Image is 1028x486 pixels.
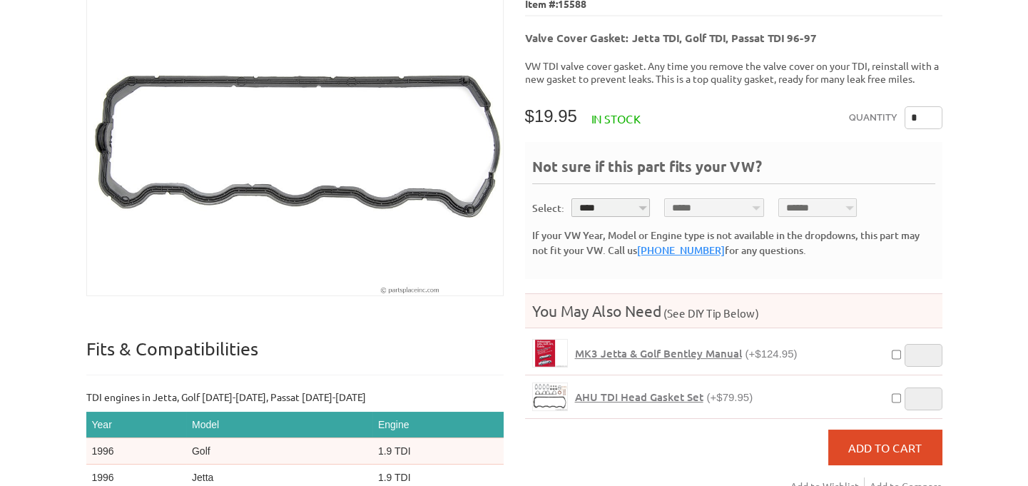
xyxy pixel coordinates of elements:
img: AHU TDI Head Gasket Set [533,383,567,410]
p: TDI engines in Jetta, Golf [DATE]-[DATE], Passat [DATE]-[DATE] [86,390,504,405]
span: $19.95 [525,106,577,126]
a: [PHONE_NUMBER] [637,243,725,257]
label: Quantity [849,106,897,129]
h4: You May Also Need [525,301,942,320]
td: 1996 [86,438,186,465]
span: (+$124.95) [745,348,798,360]
th: Year [86,412,186,438]
a: MK3 Jetta & Golf Bentley Manual [532,339,568,367]
td: Golf [186,438,372,465]
span: (+$79.95) [707,391,753,403]
div: Select: [532,201,564,216]
span: MK3 Jetta & Golf Bentley Manual [575,346,742,360]
span: Add to Cart [848,440,922,455]
a: AHU TDI Head Gasket Set(+$79.95) [575,390,753,404]
button: Add to Cart [828,430,942,465]
p: Fits & Compatibilities [86,338,504,375]
div: Not sure if this part fits your VW? [532,156,935,184]
a: MK3 Jetta & Golf Bentley Manual(+$124.95) [575,347,798,360]
p: VW TDI valve cover gasket. Any time you remove the valve cover on your TDI, reinstall with a new ... [525,59,942,85]
a: AHU TDI Head Gasket Set [532,383,568,410]
span: In stock [591,111,641,126]
th: Engine [372,412,504,438]
img: MK3 Jetta & Golf Bentley Manual [533,340,567,366]
td: 1.9 TDI [372,438,504,465]
th: Model [186,412,372,438]
div: If your VW Year, Model or Engine type is not available in the dropdowns, this part may not fit yo... [532,228,935,258]
b: Valve Cover Gasket: Jetta TDI, Golf TDI, Passat TDI 96-97 [525,31,817,45]
span: (See DIY Tip Below) [661,306,759,320]
span: AHU TDI Head Gasket Set [575,390,703,404]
